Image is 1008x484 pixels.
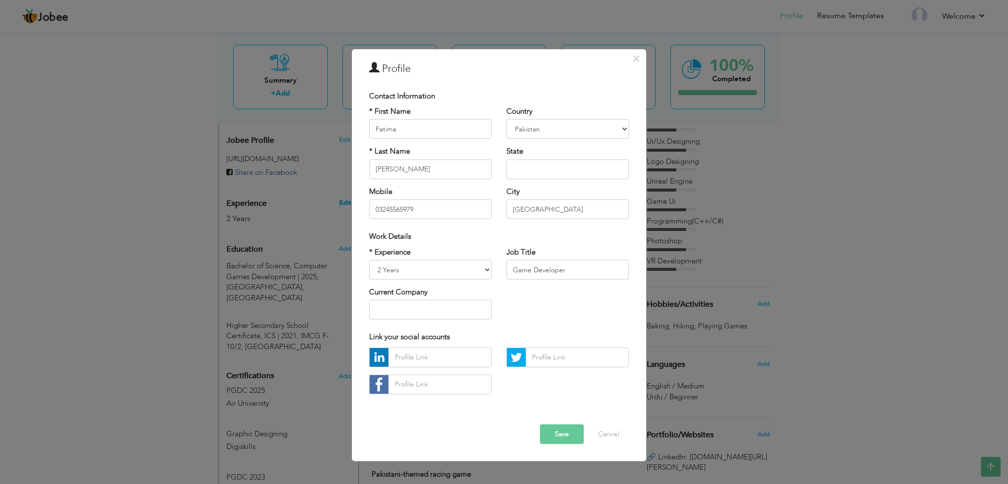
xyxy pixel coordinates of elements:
[632,49,640,67] span: ×
[540,424,584,444] button: Save
[507,348,526,367] img: Twitter
[506,106,533,117] label: Country
[369,231,411,241] span: Work Details
[526,348,629,367] input: Profile Link
[388,375,492,394] input: Profile Link
[588,424,629,444] button: Cancel
[369,61,629,76] h3: Profile
[369,91,435,100] span: Contact Information
[506,247,535,257] label: Job Title
[369,332,450,342] span: Link your social accounts
[506,146,523,157] label: State
[369,287,428,297] label: Current Company
[388,348,492,367] input: Profile Link
[369,247,410,257] label: * Experience
[369,146,410,157] label: * Last Name
[369,187,392,197] label: Mobile
[628,50,644,66] button: Close
[506,187,520,197] label: City
[369,106,410,117] label: * First Name
[370,348,388,367] img: linkedin
[370,375,388,394] img: facebook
